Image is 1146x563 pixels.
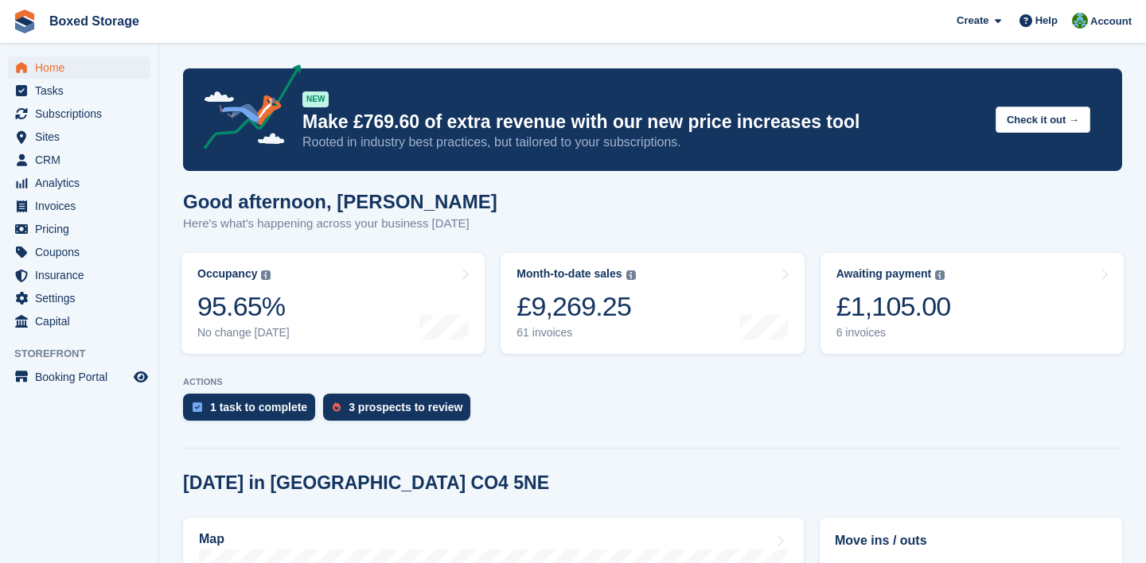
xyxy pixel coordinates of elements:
[302,91,329,107] div: NEW
[131,367,150,386] a: Preview store
[935,270,945,280] img: icon-info-grey-7440780725fd019a000dd9b08b2336e03edf1995a4989e88bcd33f0948082b44.svg
[35,366,131,388] span: Booking Portal
[8,149,150,171] a: menu
[190,64,302,155] img: price-adjustments-announcement-icon-8257ccfd72463d97f412b2fc003d46551f7dbcb40ab6d574587a9cd5c0d94...
[183,472,549,494] h2: [DATE] in [GEOGRAPHIC_DATA] CO4 5NE
[8,366,150,388] a: menu
[35,80,131,102] span: Tasks
[35,56,131,79] span: Home
[8,56,150,79] a: menu
[210,401,307,414] div: 1 task to complete
[35,149,131,171] span: CRM
[35,195,131,217] span: Invoices
[8,241,150,263] a: menu
[199,532,224,546] h2: Map
[957,13,988,29] span: Create
[1090,14,1132,29] span: Account
[35,218,131,240] span: Pricing
[516,290,635,323] div: £9,269.25
[183,215,497,233] p: Here's what's happening across your business [DATE]
[193,402,202,412] img: task-75834270c22a3079a89374b754ae025e5fb1db73e45f91037f5363f120a921f8.svg
[13,10,37,33] img: stora-icon-8386f47178a22dfd0bd8f6a31ec36ba5ce8667c1dd55bd0f319d3a0aa187defe.svg
[181,253,485,354] a: Occupancy 95.65% No change [DATE]
[183,394,323,429] a: 1 task to complete
[8,103,150,125] a: menu
[35,126,131,148] span: Sites
[626,270,636,280] img: icon-info-grey-7440780725fd019a000dd9b08b2336e03edf1995a4989e88bcd33f0948082b44.svg
[8,195,150,217] a: menu
[197,267,257,281] div: Occupancy
[35,287,131,309] span: Settings
[501,253,804,354] a: Month-to-date sales £9,269.25 61 invoices
[323,394,478,429] a: 3 prospects to review
[302,134,983,151] p: Rooted in industry best practices, but tailored to your subscriptions.
[302,111,983,134] p: Make £769.60 of extra revenue with our new price increases tool
[996,107,1090,133] button: Check it out →
[516,326,635,340] div: 61 invoices
[836,267,932,281] div: Awaiting payment
[197,290,290,323] div: 95.65%
[183,191,497,212] h1: Good afternoon, [PERSON_NAME]
[8,126,150,148] a: menu
[35,103,131,125] span: Subscriptions
[836,290,951,323] div: £1,105.00
[35,264,131,286] span: Insurance
[197,326,290,340] div: No change [DATE]
[183,377,1122,387] p: ACTIONS
[8,264,150,286] a: menu
[8,80,150,102] a: menu
[35,310,131,332] span: Capital
[516,267,622,281] div: Month-to-date sales
[8,172,150,194] a: menu
[14,346,158,362] span: Storefront
[35,241,131,263] span: Coupons
[8,310,150,332] a: menu
[43,8,146,34] a: Boxed Storage
[1035,13,1058,29] span: Help
[1072,13,1088,29] img: Tobias Butler
[333,402,341,412] img: prospect-51fa495bee0391a8d652442698ab0144808aea92771e9ea1ae160a38d050c398.svg
[836,326,951,340] div: 6 invoices
[8,218,150,240] a: menu
[349,401,462,414] div: 3 prospects to review
[8,287,150,309] a: menu
[261,270,271,280] img: icon-info-grey-7440780725fd019a000dd9b08b2336e03edf1995a4989e88bcd33f0948082b44.svg
[821,253,1124,354] a: Awaiting payment £1,105.00 6 invoices
[835,531,1107,550] h2: Move ins / outs
[35,172,131,194] span: Analytics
